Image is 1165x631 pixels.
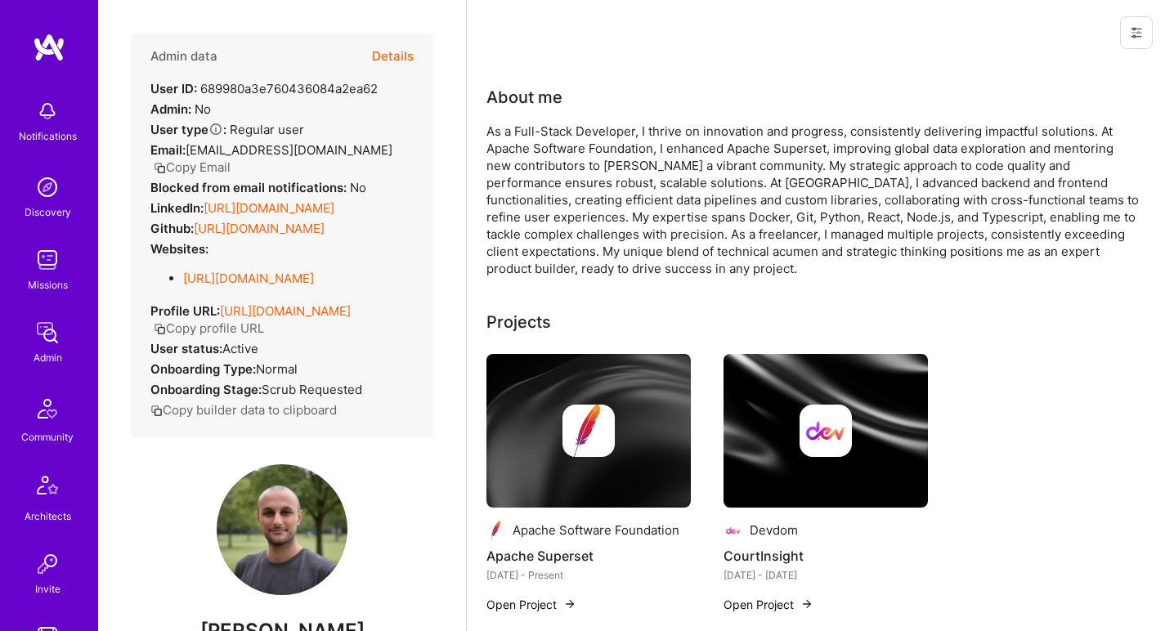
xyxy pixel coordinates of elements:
img: teamwork [31,244,64,276]
div: Admin [34,349,62,366]
img: cover [486,354,691,508]
span: Scrub Requested [262,382,362,397]
div: Community [21,428,74,445]
strong: User type : [150,122,226,137]
strong: Websites: [150,241,208,257]
span: normal [256,361,298,377]
strong: Github: [150,221,194,236]
h4: CourtInsight [724,545,928,566]
div: 689980a3e760436084a2ea62 [150,80,378,97]
img: Architects [28,468,67,508]
img: Company logo [562,405,615,457]
img: Company logo [800,405,852,457]
div: Discovery [25,204,71,221]
button: Copy builder data to clipboard [150,401,337,418]
img: logo [33,33,65,62]
img: Company logo [486,521,506,540]
strong: User ID: [150,81,197,96]
i: icon Copy [150,405,163,417]
img: Invite [31,548,64,580]
div: [DATE] - [DATE] [724,566,928,584]
img: Community [28,389,67,428]
img: cover [724,354,928,508]
strong: Onboarding Type: [150,361,256,377]
button: Copy Email [154,159,231,176]
div: Projects [486,310,551,334]
i: icon Copy [154,323,166,335]
button: Open Project [486,596,576,613]
a: [URL][DOMAIN_NAME] [183,271,314,286]
div: No [150,101,211,118]
strong: Blocked from email notifications: [150,180,350,195]
img: Company logo [724,521,743,540]
img: arrow-right [800,597,813,611]
button: Open Project [724,596,813,613]
div: Apache Software Foundation [513,521,679,539]
i: icon Copy [154,162,166,174]
div: [DATE] - Present [486,566,691,584]
a: [URL][DOMAIN_NAME] [204,200,334,216]
span: [EMAIL_ADDRESS][DOMAIN_NAME] [186,142,392,158]
h4: Admin data [150,49,217,64]
div: No [150,179,366,196]
div: As a Full-Stack Developer, I thrive on innovation and progress, consistently delivering impactful... [486,123,1140,277]
i: Help [208,122,223,136]
button: Copy profile URL [154,320,264,337]
strong: Profile URL: [150,303,220,319]
div: Architects [25,508,71,525]
img: User Avatar [217,464,347,595]
div: Invite [35,580,60,597]
h4: Apache Superset [486,545,691,566]
span: Active [222,341,258,356]
strong: User status: [150,341,222,356]
img: bell [31,95,64,128]
button: Details [372,33,414,80]
div: Devdom [750,521,798,539]
a: [URL][DOMAIN_NAME] [194,221,325,236]
strong: LinkedIn: [150,200,204,216]
a: [URL][DOMAIN_NAME] [220,303,351,319]
strong: Email: [150,142,186,158]
div: Notifications [19,128,77,145]
img: arrow-right [563,597,576,611]
strong: Admin: [150,101,191,117]
img: discovery [31,171,64,204]
div: About me [486,85,562,110]
div: Regular user [150,121,304,138]
strong: Onboarding Stage: [150,382,262,397]
img: admin teamwork [31,316,64,349]
div: Missions [28,276,68,293]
